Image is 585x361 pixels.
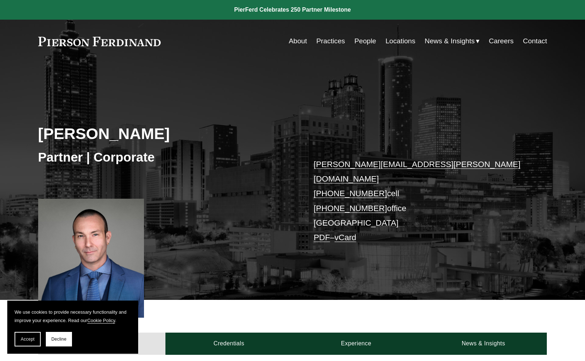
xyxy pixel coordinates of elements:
[425,35,475,48] span: News & Insights
[354,34,376,48] a: People
[46,332,72,346] button: Decline
[38,124,293,143] h2: [PERSON_NAME]
[51,337,67,342] span: Decline
[420,333,547,354] a: News & Insights
[314,160,521,183] a: [PERSON_NAME][EMAIL_ADDRESS][PERSON_NAME][DOMAIN_NAME]
[334,233,356,242] a: vCard
[38,149,293,165] h3: Partner | Corporate
[15,332,41,346] button: Accept
[314,189,387,198] a: [PHONE_NUMBER]
[314,157,526,245] p: cell office [GEOGRAPHIC_DATA] –
[316,34,345,48] a: Practices
[7,301,138,354] section: Cookie banner
[425,34,480,48] a: folder dropdown
[87,318,115,323] a: Cookie Policy
[314,204,387,213] a: [PHONE_NUMBER]
[15,308,131,325] p: We use cookies to provide necessary functionality and improve your experience. Read our .
[385,34,415,48] a: Locations
[289,34,307,48] a: About
[489,34,513,48] a: Careers
[21,337,35,342] span: Accept
[165,333,293,354] a: Credentials
[523,34,547,48] a: Contact
[314,233,330,242] a: PDF
[293,333,420,354] a: Experience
